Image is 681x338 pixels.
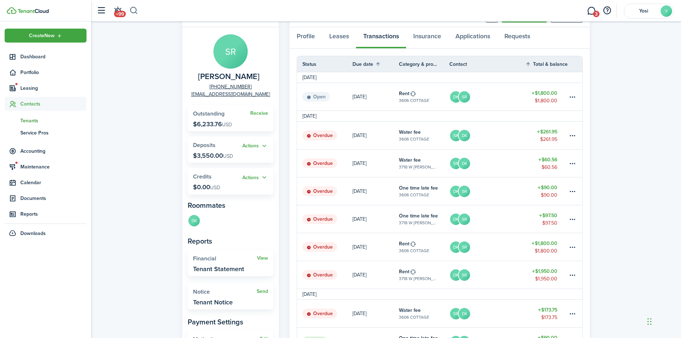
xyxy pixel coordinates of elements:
a: DKSR [449,205,525,233]
avatar-text: SR [450,130,462,141]
span: Service Pros [20,129,87,137]
table-subtitle: 3606 COTTAGE [399,97,429,104]
table-amount-description: $60.56 [542,163,557,171]
span: Outstanding [193,109,224,118]
a: [DATE] [352,205,399,233]
a: $97.50$97.50 [525,205,568,233]
span: Dashboard [20,53,87,60]
avatar-text: DK [450,214,462,225]
td: [DATE] [297,112,322,120]
avatar-text: SR [459,91,470,103]
a: Water fee3606 COTTAGE [399,300,449,327]
avatar-text: DK [450,186,462,197]
a: Overdue [297,122,352,149]
span: Downloads [20,230,46,237]
avatar-text: DK [450,91,462,103]
panel-main-subtitle: Reports [188,236,273,246]
avatar-text: DK [188,215,200,226]
avatar-text: DK [459,130,470,141]
a: Service Pros [5,127,87,139]
table-amount-description: $1,800.00 [535,247,557,255]
img: TenantCloud [7,7,16,14]
widget-stats-title: Financial [193,255,257,262]
button: Open sidebar [94,4,108,18]
p: $0.00 [193,183,220,191]
a: Send [257,289,268,294]
p: [DATE] [352,215,366,223]
p: [DATE] [352,310,366,317]
th: Contact [449,60,525,68]
p: [DATE] [352,243,366,251]
a: DKSR [449,261,525,289]
td: [DATE] [297,290,322,298]
avatar-text: SR [459,186,470,197]
a: $1,800.00$1,800.00 [525,83,568,111]
status: Overdue [302,214,337,224]
span: Leasing [20,84,87,92]
span: SHIRELLE ROBINSON [198,72,260,81]
a: [DATE] [352,177,399,205]
a: Overdue [297,150,352,177]
span: Credits [193,172,212,181]
a: DK [188,214,201,229]
table-subtitle: 3606 COTTAGE [399,136,429,142]
button: Open menu [242,142,268,150]
span: Documents [20,195,87,202]
a: SRDK [449,300,525,327]
button: Open menu [242,173,268,182]
status: Open [302,92,330,102]
a: [DATE] [352,122,399,149]
table-info-title: Water fee [399,307,421,314]
avatar-text: SR [450,158,462,169]
status: Overdue [302,270,337,280]
table-subtitle: 3606 COTTAGE [399,192,429,198]
span: Deposits [193,141,216,149]
table-subtitle: 3718 W [PERSON_NAME] [399,275,439,282]
iframe: Chat Widget [645,304,681,338]
button: Search [129,5,138,17]
table-amount-description: $1,950.00 [535,275,557,283]
a: [DATE] [352,300,399,327]
span: Accounting [20,147,87,155]
table-amount-title: $1,800.00 [532,240,557,247]
table-amount-title: $1,950.00 [532,268,557,275]
a: Dashboard [5,50,87,64]
a: Notifications [111,2,124,20]
a: [DATE] [352,261,399,289]
a: Overdue [297,300,352,327]
table-info-title: Rent [399,90,409,97]
avatar-text: SR [459,269,470,281]
a: Overdue [297,205,352,233]
a: DKSR [449,233,525,261]
a: Rent3606 COTTAGE [399,233,449,261]
widget-stats-description: Tenant Statement [193,265,244,273]
table-subtitle: 3718 W [PERSON_NAME] [399,220,439,226]
a: Overdue [297,177,352,205]
span: Reports [20,210,87,218]
p: [DATE] [352,93,366,101]
table-amount-description: $97.50 [542,219,557,227]
a: $261.95$261.95 [525,122,568,149]
p: $6,233.76 [193,121,232,128]
a: Overdue [297,233,352,261]
table-info-title: Rent [399,240,409,248]
a: Water fee3718 W [PERSON_NAME] [399,150,449,177]
a: Overdue [297,261,352,289]
span: USD [223,152,233,160]
table-amount-description: $173.75 [541,314,557,321]
th: Sort [352,60,399,68]
a: [DATE] [352,150,399,177]
widget-stats-action: Receive [250,111,268,116]
a: $173.75$173.75 [525,300,568,327]
div: Drag [647,311,652,332]
span: USD [210,184,220,191]
th: Category & property [399,60,449,68]
a: Water fee3606 COTTAGE [399,122,449,149]
span: Portfolio [20,69,87,76]
button: Actions [242,173,268,182]
button: Open resource center [601,5,613,17]
panel-main-subtitle: Roommates [188,200,273,211]
a: Insurance [406,27,448,49]
span: Contacts [20,100,87,108]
